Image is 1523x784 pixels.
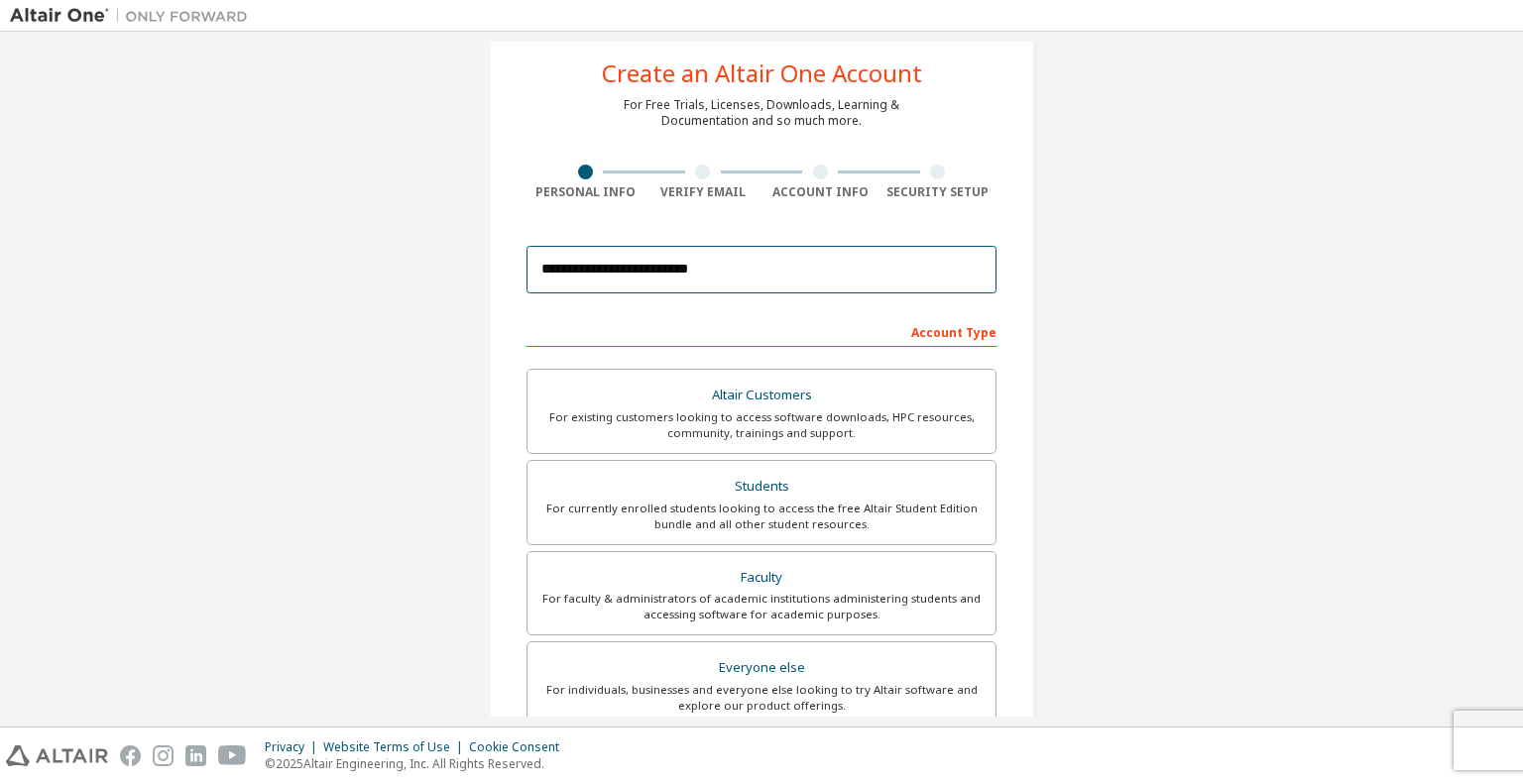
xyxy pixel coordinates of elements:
div: Security Setup [879,184,997,200]
div: Cookie Consent [469,739,571,755]
img: linkedin.svg [185,745,206,766]
img: facebook.svg [120,745,141,766]
div: For currently enrolled students looking to access the free Altair Student Edition bundle and all ... [539,501,984,532]
div: Privacy [265,739,323,755]
div: Account Info [761,184,879,200]
div: Create an Altair One Account [602,61,922,85]
div: Website Terms of Use [323,739,469,755]
img: altair_logo.svg [6,745,108,766]
img: instagram.svg [153,745,174,766]
div: Personal Info [527,184,644,200]
div: Verify Email [644,184,762,200]
div: For faculty & administrators of academic institutions administering students and accessing softwa... [539,591,984,622]
div: For Free Trials, Licenses, Downloads, Learning & Documentation and so much more. [624,97,899,129]
div: For existing customers looking to access software downloads, HPC resources, community, trainings ... [539,409,984,441]
div: Account Type [527,315,996,347]
div: For individuals, businesses and everyone else looking to try Altair software and explore our prod... [539,682,984,714]
div: Everyone else [539,654,984,682]
div: Altair Customers [539,382,984,409]
div: Faculty [539,564,984,592]
div: Students [539,473,984,501]
p: © 2025 Altair Engineering, Inc. All Rights Reserved. [265,755,571,772]
img: youtube.svg [218,745,247,766]
img: Altair One [10,6,258,26]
